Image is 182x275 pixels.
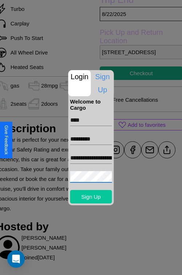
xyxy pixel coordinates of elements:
button: Sign Up [70,190,112,203]
div: Give Feedback [4,125,9,155]
p: Sign Up [91,70,114,96]
p: Login [68,70,91,83]
div: Open Intercom Messenger [7,250,25,268]
h4: Welcome to Cargo [70,98,112,111]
